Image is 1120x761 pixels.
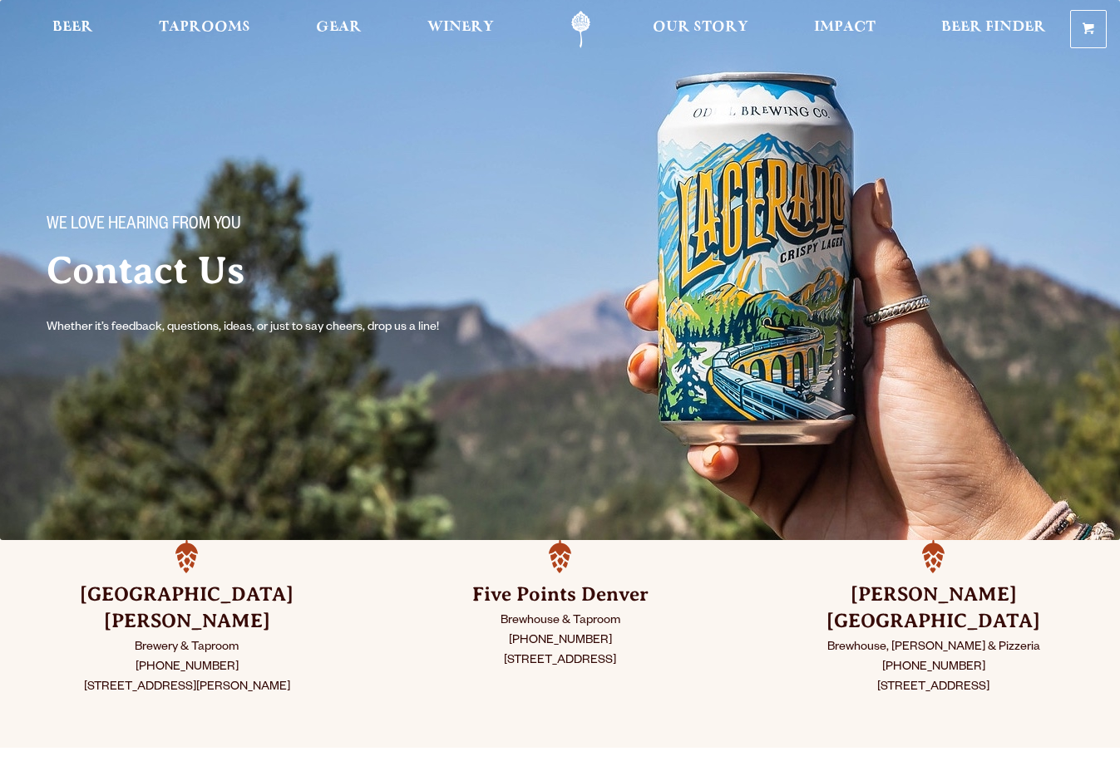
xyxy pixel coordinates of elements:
a: Taprooms [148,11,261,48]
span: Winery [427,21,494,34]
a: Odell Home [550,11,612,48]
p: Whether it’s feedback, questions, ideas, or just to say cheers, drop us a line! [47,318,472,338]
p: Brewery & Taproom [PHONE_NUMBER] [STREET_ADDRESS][PERSON_NAME] [42,638,332,698]
a: Our Story [642,11,759,48]
h2: Contact Us [47,250,565,292]
a: Winery [417,11,505,48]
a: Beer [42,11,104,48]
span: We love hearing from you [47,215,241,237]
h3: Five Points Denver [415,582,705,608]
span: Beer [52,21,93,34]
h3: [PERSON_NAME] [GEOGRAPHIC_DATA] [788,582,1078,635]
a: Beer Finder [930,11,1057,48]
span: Impact [814,21,876,34]
p: Brewhouse, [PERSON_NAME] & Pizzeria [PHONE_NUMBER] [STREET_ADDRESS] [788,638,1078,698]
span: Our Story [653,21,748,34]
h3: [GEOGRAPHIC_DATA][PERSON_NAME] [42,582,332,635]
span: Gear [316,21,362,34]
span: Taprooms [159,21,250,34]
a: Gear [305,11,373,48]
span: Beer Finder [941,21,1046,34]
a: Impact [803,11,886,48]
p: Brewhouse & Taproom [PHONE_NUMBER] [STREET_ADDRESS] [415,611,705,671]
